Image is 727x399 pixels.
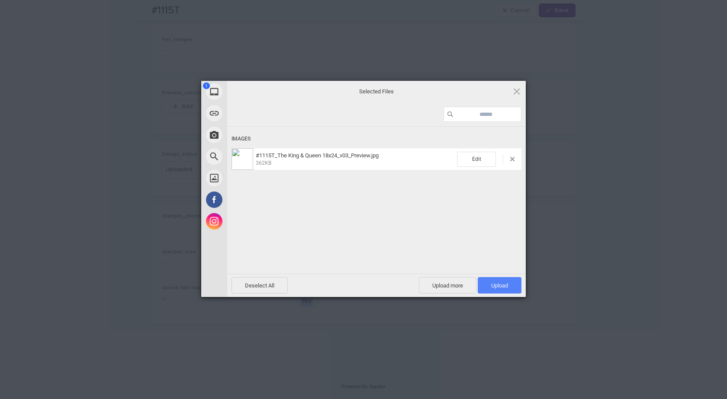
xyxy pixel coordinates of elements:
[478,277,521,294] span: Upload
[419,277,476,294] span: Upload more
[512,86,521,96] span: Click here or hit ESC to close picker
[232,131,521,147] div: Images
[203,83,210,89] span: 1
[201,189,305,211] div: Facebook
[201,146,305,167] div: Web Search
[232,148,253,170] img: e43d66d8-2f6f-4c17-9b58-f2e081c1a9c5
[290,87,463,95] span: Selected Files
[201,124,305,146] div: Take Photo
[201,211,305,232] div: Instagram
[491,282,508,289] span: Upload
[232,277,288,294] span: Deselect All
[201,167,305,189] div: Unsplash
[256,152,379,159] span: #1115T_The King & Queen 18x24_v03_Preview.jpg
[457,152,496,167] span: Edit
[201,81,305,102] div: My Device
[256,160,271,166] span: 362KB
[253,152,457,166] span: #1115T_The King & Queen 18x24_v03_Preview.jpg
[201,102,305,124] div: Link (URL)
